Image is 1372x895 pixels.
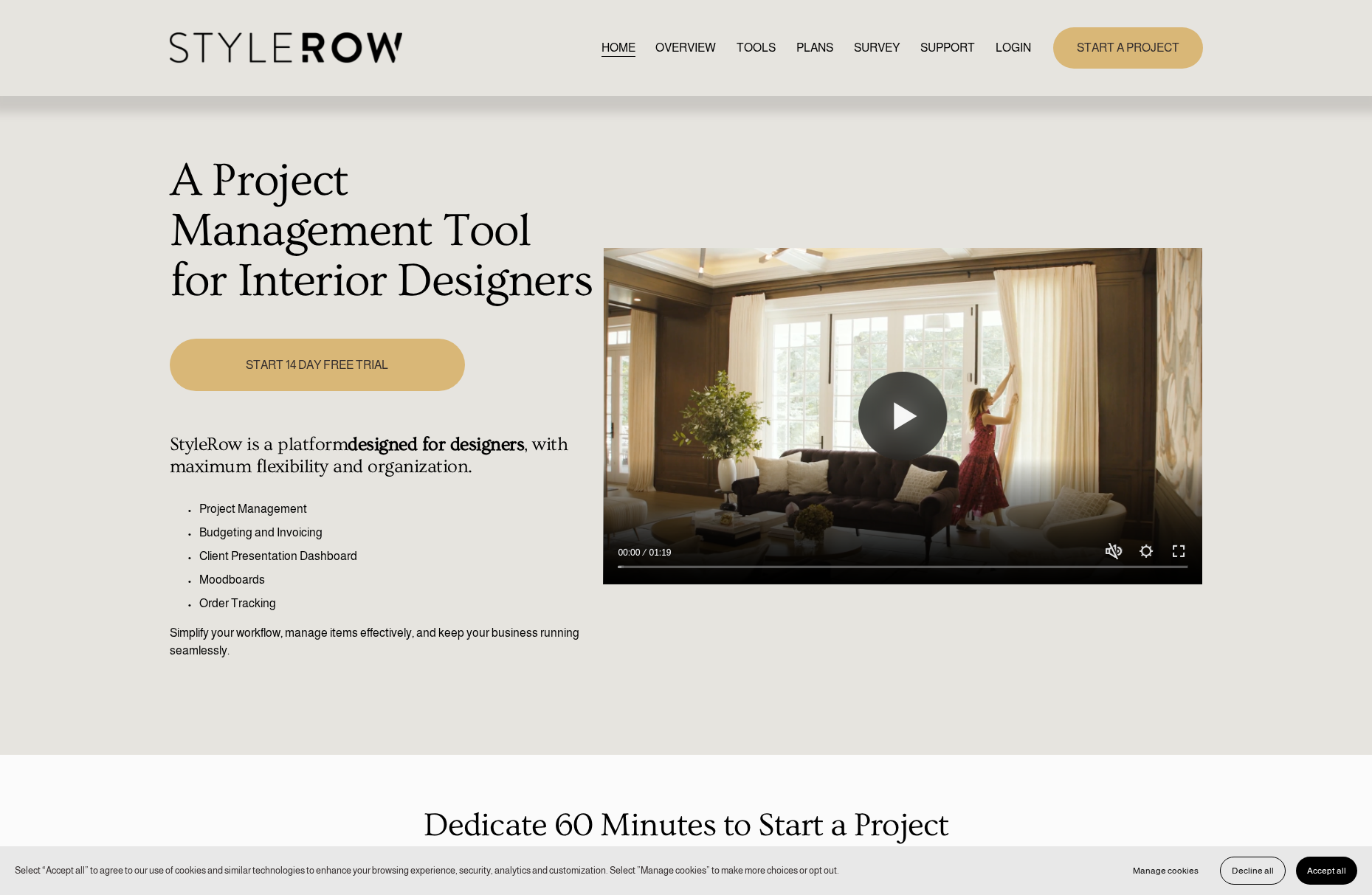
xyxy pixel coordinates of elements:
[737,38,776,58] a: TOOLS
[199,524,596,542] p: Budgeting and Invoicing
[170,434,596,478] h4: StyleRow is a platform , with maximum flexibility and organization.
[858,372,947,460] button: Play
[1307,865,1346,876] span: Accept all
[996,38,1031,58] a: LOGIN
[1053,27,1203,68] a: START A PROJECT
[618,562,1187,573] input: Seek
[1232,865,1274,876] span: Decline all
[199,500,596,518] p: Project Management
[854,38,900,58] a: SURVEY
[170,339,465,391] a: START 14 DAY FREE TRIAL
[170,32,402,63] img: StyleRow
[920,38,975,58] a: folder dropdown
[170,156,596,306] h1: A Project Management Tool for Interior Designers
[1133,865,1199,876] span: Manage cookies
[920,39,975,57] span: SUPPORT
[348,434,524,455] strong: designed for designers
[644,545,675,560] div: Duration
[601,38,635,58] a: HOME
[1296,857,1357,885] button: Accept all
[199,571,596,589] p: Moodboards
[1122,857,1210,885] button: Manage cookies
[796,38,833,58] a: PLANS
[170,624,596,660] p: Simplify your workflow, manage items effectively, and keep your business running seamlessly.
[15,863,839,877] p: Select “Accept all” to agree to our use of cookies and similar technologies to enhance your brows...
[199,595,596,612] p: Order Tracking
[199,547,596,565] p: Client Presentation Dashboard
[170,801,1203,850] p: Dedicate 60 Minutes to Start a Project
[655,38,716,58] a: OVERVIEW
[618,545,644,560] div: Current time
[1220,857,1286,885] button: Decline all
